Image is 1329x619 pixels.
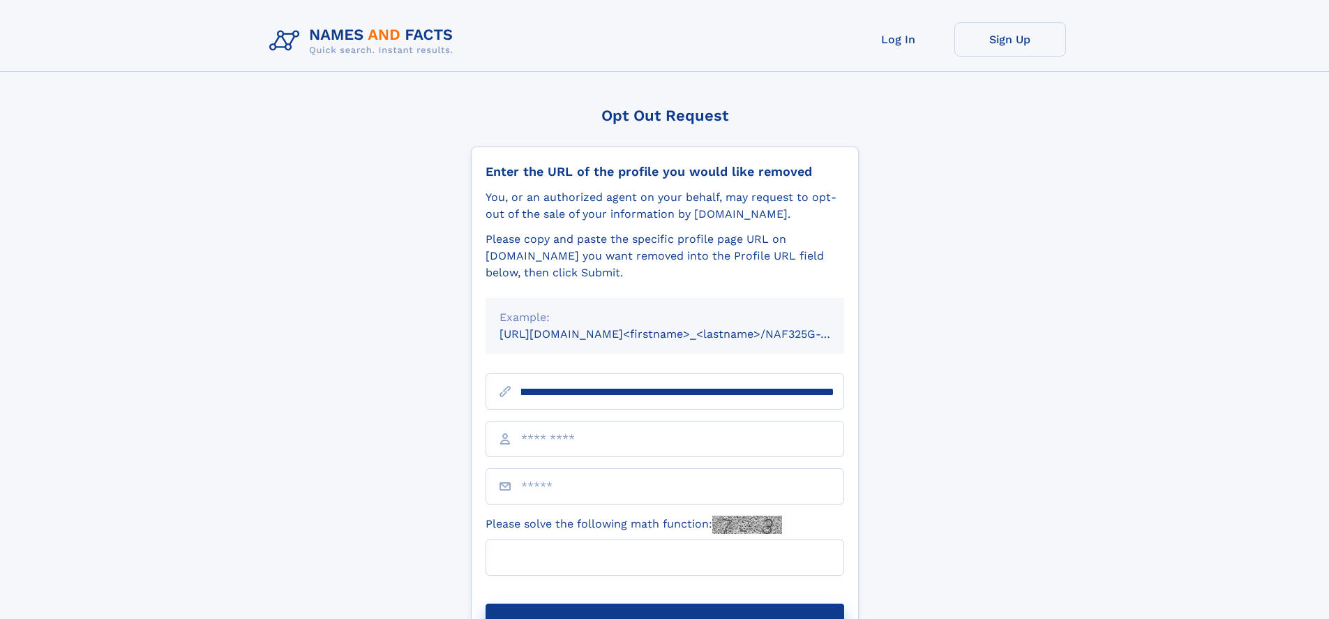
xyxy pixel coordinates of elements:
[486,189,844,223] div: You, or an authorized agent on your behalf, may request to opt-out of the sale of your informatio...
[486,231,844,281] div: Please copy and paste the specific profile page URL on [DOMAIN_NAME] you want removed into the Pr...
[500,309,830,326] div: Example:
[264,22,465,60] img: Logo Names and Facts
[471,107,859,124] div: Opt Out Request
[486,164,844,179] div: Enter the URL of the profile you would like removed
[843,22,954,57] a: Log In
[954,22,1066,57] a: Sign Up
[486,516,782,534] label: Please solve the following math function:
[500,327,871,341] small: [URL][DOMAIN_NAME]<firstname>_<lastname>/NAF325G-xxxxxxxx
